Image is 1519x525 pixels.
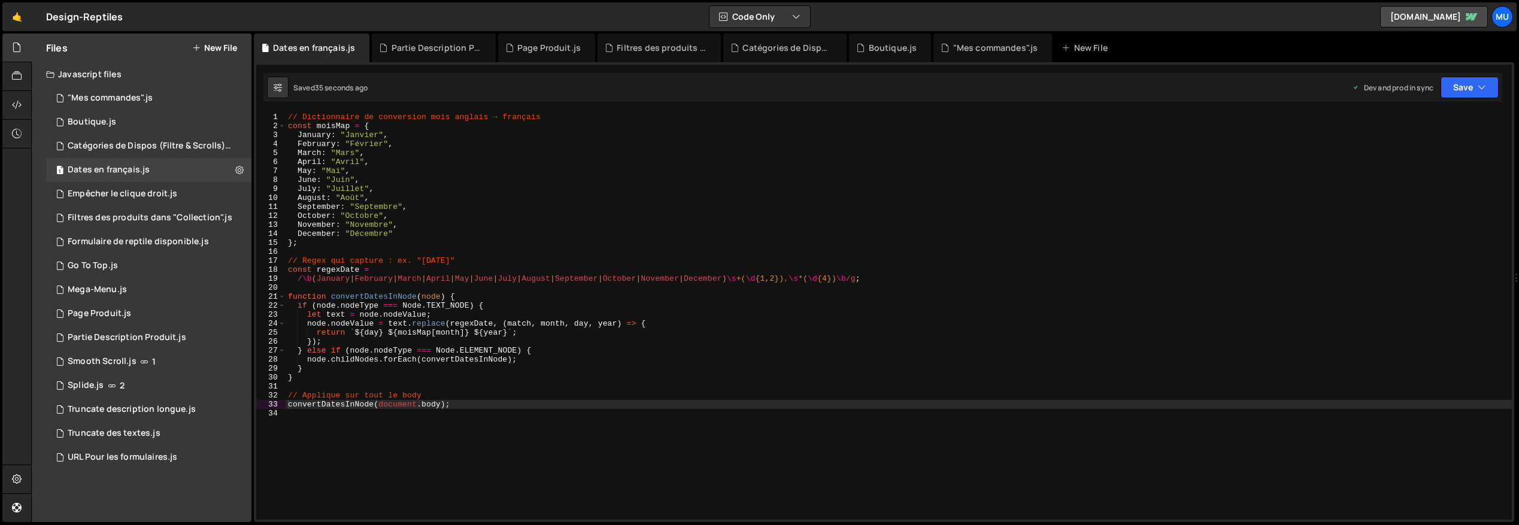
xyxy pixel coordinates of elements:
button: Save [1441,77,1499,98]
div: New File [1062,42,1112,54]
h2: Files [46,41,68,54]
div: Truncate description longue.js [68,404,196,415]
div: 17 [256,256,286,265]
div: 4 [256,139,286,148]
div: Saved [293,83,368,93]
div: 19 [256,274,286,283]
div: 29 [256,364,286,373]
span: 1 [56,166,63,176]
div: Javascript files [32,62,251,86]
div: 16910/46780.js [46,326,251,350]
div: Dates en français.js [68,165,150,175]
div: "Mes commandes".js [68,93,153,104]
div: 21 [256,292,286,301]
div: Catégories de Dispos (Filtre & Scrolls).js [68,141,233,151]
div: Page Produit.js [517,42,581,54]
div: Design-Reptiles [46,10,123,24]
div: 16910/46512.js [46,421,251,445]
div: 16910/46781.js [46,158,251,182]
div: 5 [256,148,286,157]
div: "Mes commandes".js [953,42,1038,54]
div: 12 [256,211,286,220]
div: 32 [256,391,286,400]
div: 10 [256,193,286,202]
div: 28 [256,355,286,364]
div: Dev and prod in sync [1352,83,1433,93]
div: Mega-Menu.js [68,284,127,295]
div: 16910/46628.js [46,397,251,421]
div: Go To Top.js [68,260,118,271]
div: 16910/46617.js [46,230,251,254]
div: 26 [256,337,286,346]
button: Code Only [710,6,810,28]
div: Formulaire de reptile disponible.js [68,236,209,247]
div: Splide.js [68,380,104,391]
div: Partie Description Produit.js [392,42,481,54]
div: 16910/46295.js [46,374,251,397]
div: 16910/46629.js [46,182,251,206]
div: Page Produit.js [68,308,131,319]
div: 30 [256,373,286,382]
div: 16910/46616.js [46,254,251,278]
div: 16 [256,247,286,256]
div: 14 [256,229,286,238]
div: 33 [256,400,286,409]
a: [DOMAIN_NAME] [1380,6,1488,28]
div: Boutique.js [869,42,917,54]
div: Filtres des produits dans "Collection".js [68,213,232,223]
div: 3 [256,131,286,139]
div: 15 [256,238,286,247]
div: 9 [256,184,286,193]
div: Truncate des textes.js [68,428,160,439]
div: 24 [256,319,286,328]
div: 35 seconds ago [315,83,368,93]
span: 2 [120,381,125,390]
a: 🤙 [2,2,32,31]
div: Filtres des produits dans "Collection".js [617,42,707,54]
div: 18 [256,265,286,274]
div: 27 [256,346,286,355]
div: 34 [256,409,286,418]
div: URL Pour les formulaires.js [68,452,177,463]
div: 8 [256,175,286,184]
div: 31 [256,382,286,391]
div: Boutique.js [68,117,116,128]
div: 6 [256,157,286,166]
div: Partie Description Produit.js [68,332,186,343]
button: New File [192,43,237,53]
div: 16910/46591.js [46,278,251,302]
div: 16910/46547.js [46,86,251,110]
div: 16910/46504.js [46,445,251,469]
div: 16910/46527.js [46,110,251,134]
div: 13 [256,220,286,229]
div: 16910/46296.js [46,350,251,374]
div: Dates en français.js [273,42,355,54]
div: 16910/46562.js [46,302,251,326]
div: 20 [256,283,286,292]
span: 1 [152,357,156,366]
div: 2 [256,122,286,131]
div: 16910/46494.js [46,206,255,230]
div: Smooth Scroll.js [68,356,137,367]
div: 22 [256,301,286,310]
div: 1 [256,113,286,122]
div: 23 [256,310,286,319]
div: 7 [256,166,286,175]
div: Catégories de Dispos (Filtre & Scrolls).js [742,42,832,54]
div: Empêcher le clique droit.js [68,189,177,199]
a: Mu [1491,6,1513,28]
div: 16910/46502.js [46,134,256,158]
div: 25 [256,328,286,337]
div: 11 [256,202,286,211]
